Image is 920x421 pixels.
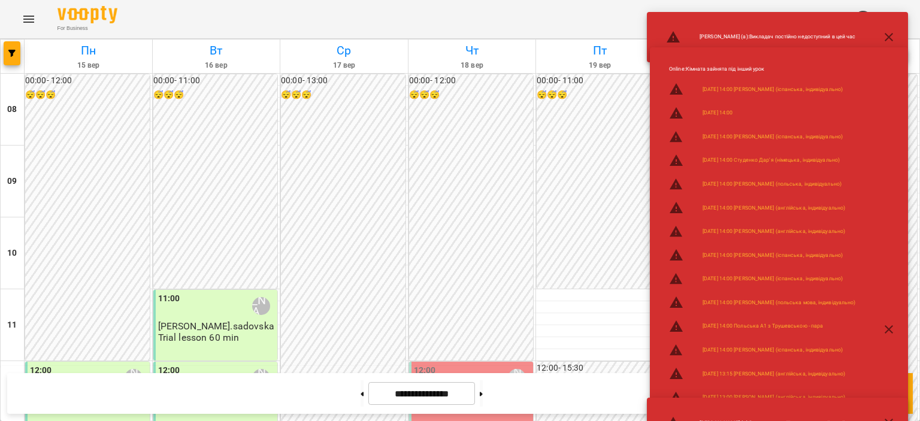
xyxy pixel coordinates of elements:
[7,319,17,332] h6: 11
[414,364,436,377] label: 12:00
[26,60,150,71] h6: 15 вер
[7,103,17,116] h6: 08
[703,346,843,354] a: [DATE] 14:00 [PERSON_NAME] (іспанська, індивідуально)
[153,89,278,102] h6: 😴😴😴
[158,320,274,332] span: [PERSON_NAME].sadovska
[252,297,270,315] div: Боднар Вікторія (а)
[537,362,661,375] h6: 12:00 - 15:30
[158,364,180,377] label: 12:00
[25,89,150,102] h6: 😴😴😴
[409,89,534,102] h6: 😴😴😴
[703,393,845,401] a: [DATE] 13:00 [PERSON_NAME] (англійська, індивідуально)
[537,89,661,102] h6: 😴😴😴
[281,74,405,87] h6: 00:00 - 13:00
[282,41,406,60] h6: Ср
[410,60,534,71] h6: 18 вер
[703,299,855,307] a: [DATE] 14:00 [PERSON_NAME] (польська мова, індивідуально)
[57,25,117,32] span: For Business
[26,41,150,60] h6: Пн
[155,41,279,60] h6: Вт
[703,228,845,235] a: [DATE] 14:00 [PERSON_NAME] (англійська, індивідуально)
[282,60,406,71] h6: 17 вер
[30,364,52,377] label: 12:00
[703,322,823,330] a: [DATE] 14:00 Польська А1 з Трушевською - пара
[703,109,733,117] a: [DATE] 14:00
[703,133,843,141] a: [DATE] 14:00 [PERSON_NAME] (іспанська, індивідуально)
[537,74,661,87] h6: 00:00 - 11:00
[656,25,865,49] li: [PERSON_NAME] (а) : Викладач постійно недоступний в цей час
[7,175,17,188] h6: 09
[703,204,845,212] a: [DATE] 14:00 [PERSON_NAME] (англійська, індивідуально)
[703,370,845,378] a: [DATE] 13:15 [PERSON_NAME] (англійська, індивідуально)
[57,6,117,23] img: Voopty Logo
[7,247,17,260] h6: 10
[659,60,865,78] li: Online : Кімната зайнята під інший урок
[410,41,534,60] h6: Чт
[25,74,150,87] h6: 00:00 - 12:00
[703,275,843,283] a: [DATE] 14:00 [PERSON_NAME] (іспанська, індивідуально)
[703,180,842,188] a: [DATE] 14:00 [PERSON_NAME] (польська, індивідуально)
[703,156,840,164] a: [DATE] 14:00 Студенко Дарʼя (німецька, індивідуально)
[153,74,278,87] h6: 00:00 - 11:00
[281,89,405,102] h6: 😴😴😴
[14,5,43,34] button: Menu
[409,74,534,87] h6: 00:00 - 12:00
[538,41,662,60] h6: Пт
[703,252,843,259] a: [DATE] 14:00 [PERSON_NAME] (іспанська, індивідуально)
[155,60,279,71] h6: 16 вер
[158,332,240,343] p: Trial lesson 60 min
[158,292,180,305] label: 11:00
[703,86,843,93] a: [DATE] 14:00 [PERSON_NAME] (іспанська, індивідуально)
[538,60,662,71] h6: 19 вер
